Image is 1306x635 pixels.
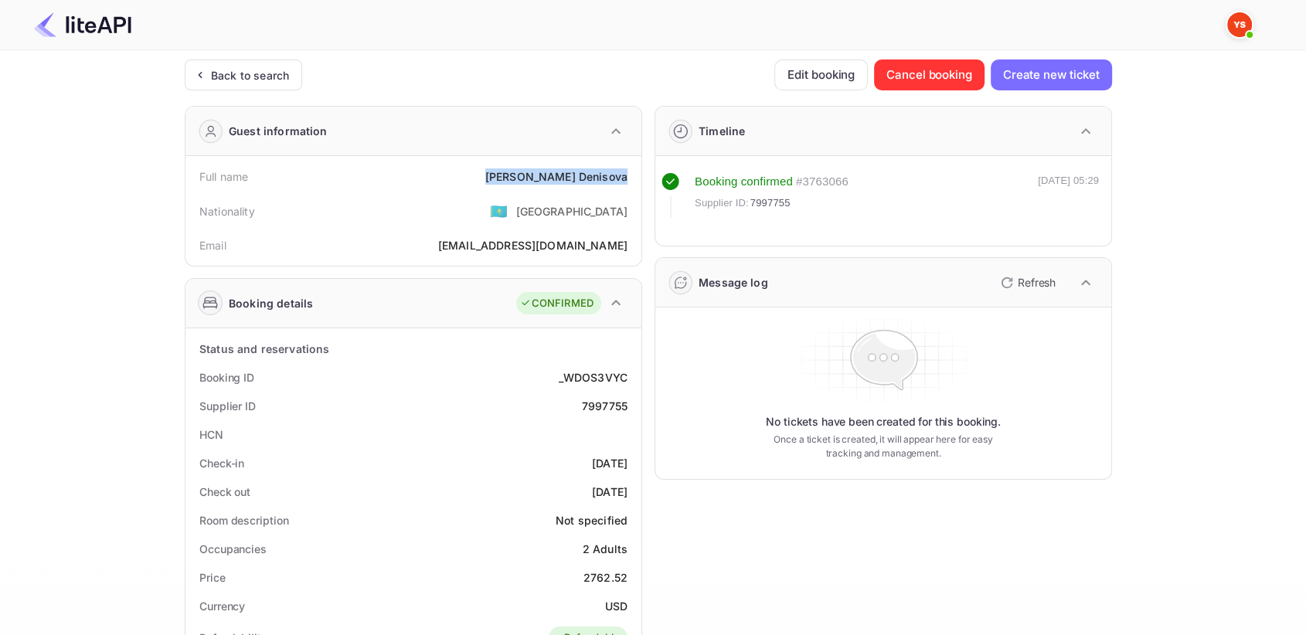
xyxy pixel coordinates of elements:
img: LiteAPI Logo [34,12,131,37]
div: Nationality [199,203,255,219]
div: 2 Adults [583,541,627,557]
div: 2762.52 [583,569,627,586]
div: Currency [199,598,245,614]
div: [DATE] [592,484,627,500]
div: Not specified [556,512,627,528]
div: [EMAIL_ADDRESS][DOMAIN_NAME] [438,237,627,253]
div: HCN [199,426,223,443]
button: Cancel booking [874,59,985,90]
div: Check-in [199,455,244,471]
div: Timeline [699,123,745,139]
div: Email [199,237,226,253]
div: Supplier ID [199,398,256,414]
div: Back to search [211,67,289,83]
div: Booking details [229,295,313,311]
div: USD [605,598,627,614]
span: Supplier ID: [695,195,749,211]
div: Booking ID [199,369,254,385]
p: Once a ticket is created, it will appear here for easy tracking and management. [761,433,1005,460]
div: # 3763066 [796,173,849,191]
div: [DATE] [592,455,627,471]
div: Message log [699,274,768,290]
span: United States [490,197,508,225]
div: [GEOGRAPHIC_DATA] [515,203,627,219]
div: Room description [199,512,288,528]
div: Occupancies [199,541,267,557]
button: Refresh [991,270,1062,295]
div: Price [199,569,226,586]
span: 7997755 [750,195,791,211]
button: Create new ticket [991,59,1112,90]
div: [PERSON_NAME] Denisova [485,168,627,185]
div: _WDOS3VYC [559,369,627,385]
div: Booking confirmed [695,173,793,191]
div: CONFIRMED [520,296,593,311]
p: Refresh [1018,274,1056,290]
p: No tickets have been created for this booking. [766,414,1001,430]
div: Check out [199,484,250,500]
div: [DATE] 05:29 [1038,173,1099,218]
div: Guest information [229,123,328,139]
div: Status and reservations [199,341,329,357]
div: Full name [199,168,248,185]
div: 7997755 [582,398,627,414]
button: Edit booking [774,59,868,90]
img: Yandex Support [1227,12,1252,37]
